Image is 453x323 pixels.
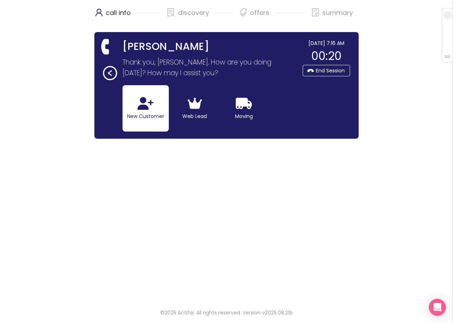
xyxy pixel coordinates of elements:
div: call info [94,7,161,25]
div: 00:20 [303,47,350,65]
button: Moving [221,85,267,132]
div: [DATE] 7:16 AM [303,39,350,47]
span: file-done [311,8,320,17]
span: solution [167,8,175,17]
div: discovery [167,7,233,25]
span: user [95,8,103,17]
div: Open Intercom Messenger [429,299,446,316]
button: End Session [303,65,350,76]
p: discovery [178,7,209,19]
p: offers [250,7,269,19]
p: call info [106,7,131,19]
strong: [PERSON_NAME] [123,39,209,54]
button: Web Lead [172,85,218,132]
span: phone [99,39,114,54]
button: New Customer [123,85,169,132]
p: Thank you, [PERSON_NAME]. How are you doing [DATE]? How may I assist you? [123,57,293,78]
p: summary [322,7,353,19]
span: tags [239,8,248,17]
div: summary [311,7,353,25]
div: offers [239,7,305,25]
